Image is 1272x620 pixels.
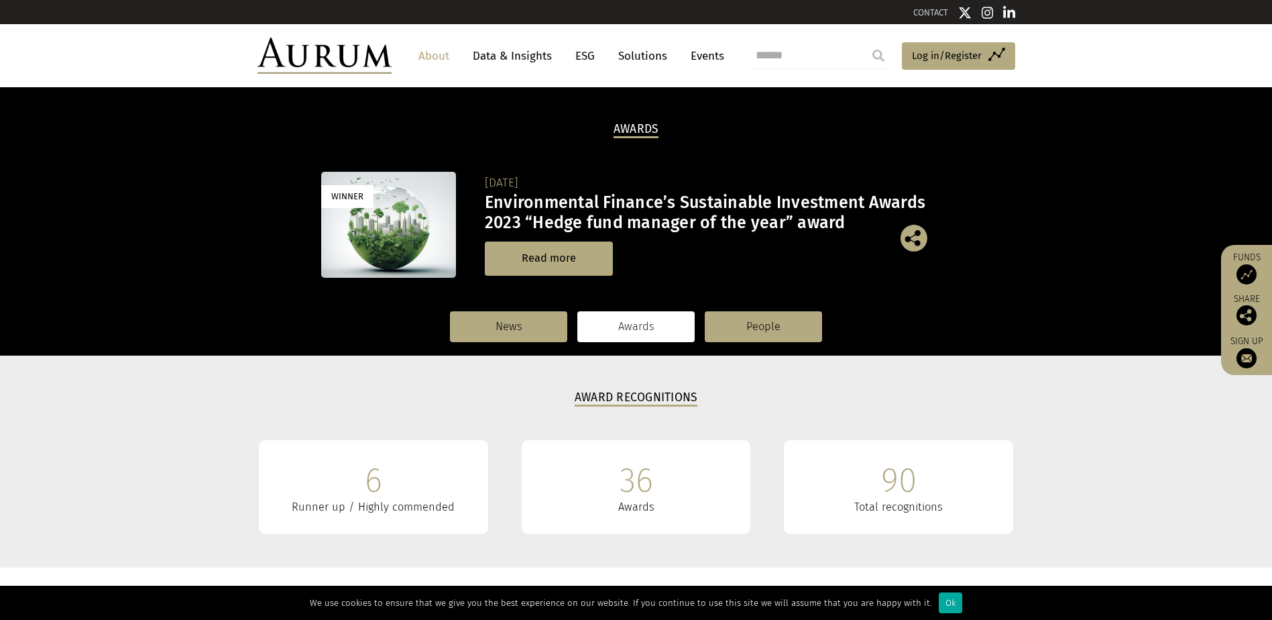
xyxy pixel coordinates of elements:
[1228,335,1265,368] a: Sign up
[982,6,994,19] img: Instagram icon
[881,460,917,501] div: 90
[612,44,674,68] a: Solutions
[1236,264,1257,285] img: Access Funds
[1228,252,1265,285] a: Funds
[321,185,373,207] div: Winner
[913,7,948,17] a: CONTACT
[912,48,982,64] span: Log in/Register
[450,311,567,342] a: News
[1228,295,1265,325] div: Share
[902,42,1015,70] a: Log in/Register
[684,44,724,68] a: Events
[485,193,948,233] h3: Environmental Finance’s Sustainable Investment Awards 2023 “Hedge fund manager of the year” award
[575,391,698,407] h3: Award Recognitions
[485,174,948,193] div: [DATE]
[485,242,613,276] a: Read more
[620,460,653,501] div: 36
[257,38,392,74] img: Aurum
[614,122,659,138] h2: Awards
[865,42,892,69] input: Submit
[1236,348,1257,368] img: Sign up to our newsletter
[569,44,601,68] a: ESG
[577,311,695,342] a: Awards
[804,501,993,514] div: Total recognitions
[466,44,559,68] a: Data & Insights
[1236,305,1257,325] img: Share this post
[939,592,962,613] div: Ok
[542,501,731,514] div: Awards
[412,44,456,68] a: About
[365,460,382,501] div: 6
[958,6,972,19] img: Twitter icon
[705,311,822,342] a: People
[279,501,468,514] div: Runner up / Highly commended
[1003,6,1015,19] img: Linkedin icon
